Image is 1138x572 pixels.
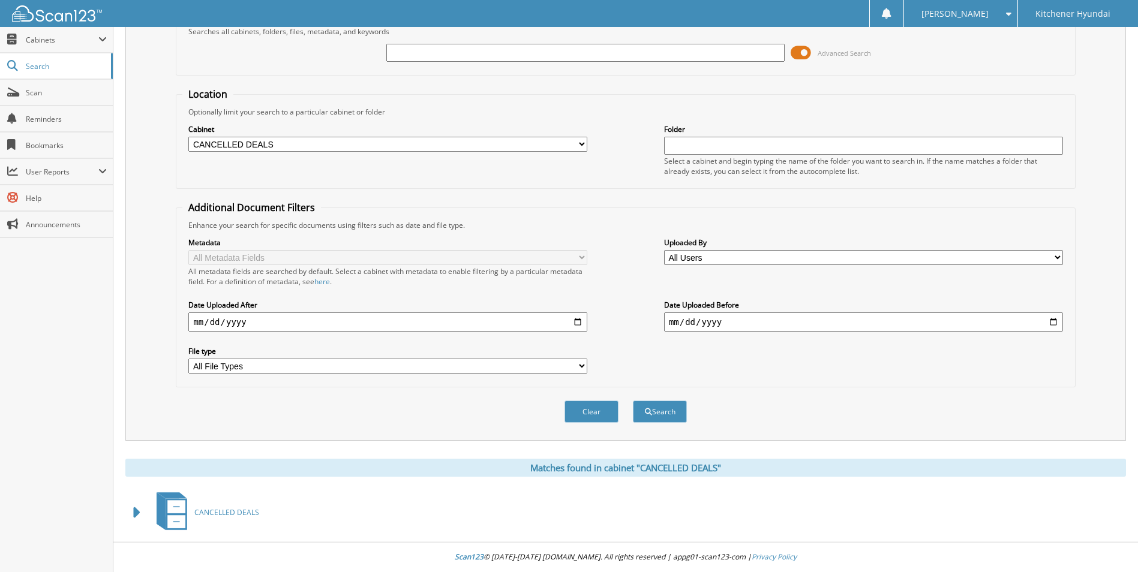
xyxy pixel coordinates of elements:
span: Help [26,193,107,203]
label: Folder [664,124,1063,134]
span: Scan [26,88,107,98]
span: Cabinets [26,35,98,45]
label: Date Uploaded Before [664,300,1063,310]
div: Select a cabinet and begin typing the name of the folder you want to search in. If the name match... [664,156,1063,176]
div: © [DATE]-[DATE] [DOMAIN_NAME]. All rights reserved | appg01-scan123-com | [113,543,1138,572]
a: here [314,276,330,287]
button: Search [633,401,687,423]
span: CANCELLED DEALS [194,507,259,517]
label: Metadata [188,237,587,248]
label: Date Uploaded After [188,300,587,310]
div: Optionally limit your search to a particular cabinet or folder [182,107,1068,117]
span: Kitchener Hyundai [1035,10,1110,17]
span: Bookmarks [26,140,107,150]
span: Reminders [26,114,107,124]
label: Cabinet [188,124,587,134]
div: Enhance your search for specific documents using filters such as date and file type. [182,220,1068,230]
input: start [188,312,587,332]
legend: Location [182,88,233,101]
span: Scan123 [455,552,484,562]
span: Advanced Search [818,49,871,58]
span: Search [26,61,105,71]
label: File type [188,346,587,356]
img: scan123-logo-white.svg [12,5,102,22]
div: Searches all cabinets, folders, files, metadata, and keywords [182,26,1068,37]
div: All metadata fields are searched by default. Select a cabinet with metadata to enable filtering b... [188,266,587,287]
span: Announcements [26,219,107,230]
div: Matches found in cabinet "CANCELLED DEALS" [125,459,1126,477]
input: end [664,312,1063,332]
button: Clear [565,401,618,423]
legend: Additional Document Filters [182,201,321,214]
span: User Reports [26,167,98,177]
label: Uploaded By [664,237,1063,248]
a: CANCELLED DEALS [149,489,259,536]
span: [PERSON_NAME] [921,10,989,17]
a: Privacy Policy [752,552,797,562]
